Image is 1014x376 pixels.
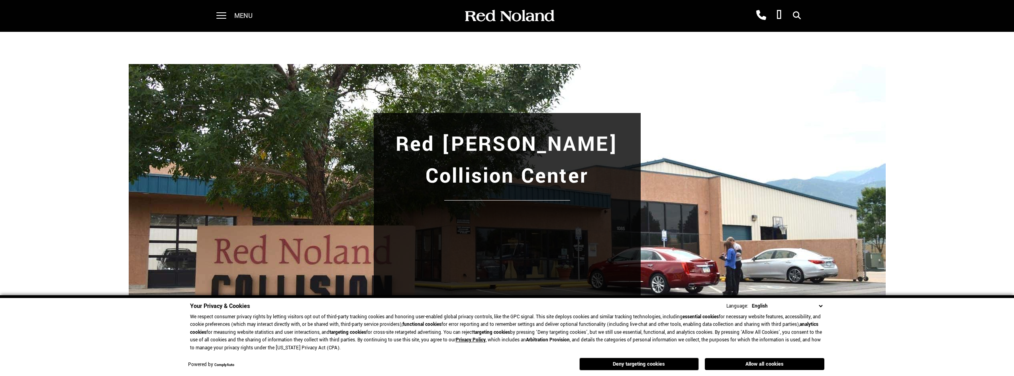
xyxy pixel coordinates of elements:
div: Powered by [188,362,234,368]
strong: functional cookies [402,321,441,328]
strong: targeting cookies [330,329,366,336]
strong: targeting cookies [473,329,510,336]
p: We respect consumer privacy rights by letting visitors opt out of third-party tracking cookies an... [190,313,824,352]
a: ComplyAuto [214,362,234,368]
div: Language: [726,304,748,309]
strong: essential cookies [683,314,719,320]
select: Language Select [750,302,824,310]
span: Your Privacy & Cookies [190,302,250,310]
button: Deny targeting cookies [579,358,699,370]
strong: Arbitration Provision [526,337,570,343]
button: Allow all cookies [705,358,824,370]
a: Privacy Policy [456,337,486,343]
h1: Red [PERSON_NAME] Collision Center [381,129,633,192]
img: Red Noland Auto Group [463,9,555,23]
